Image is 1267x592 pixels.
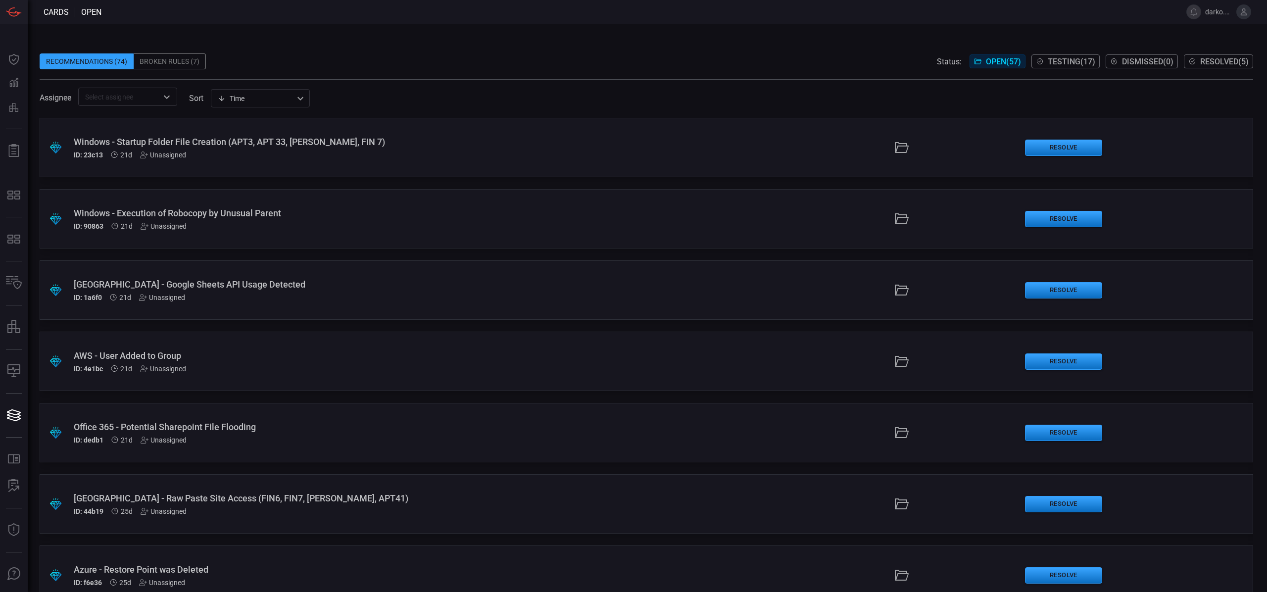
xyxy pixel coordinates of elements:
[121,436,133,444] span: Sep 14, 2025 12:15 PM
[1048,57,1095,66] span: Testing ( 17 )
[119,579,131,587] span: Sep 10, 2025 1:49 PM
[141,507,187,515] div: Unassigned
[74,151,103,159] h5: ID: 23c13
[2,359,26,383] button: Compliance Monitoring
[2,474,26,498] button: ALERT ANALYSIS
[74,279,546,290] div: Palo Alto - Google Sheets API Usage Detected
[2,562,26,586] button: Ask Us A Question
[1025,282,1102,298] button: Resolve
[81,7,101,17] span: open
[74,507,103,515] h5: ID: 44b19
[1025,425,1102,441] button: Resolve
[74,294,102,301] h5: ID: 1a6f0
[141,222,187,230] div: Unassigned
[40,93,71,102] span: Assignee
[1025,211,1102,227] button: Resolve
[2,403,26,427] button: Cards
[120,151,132,159] span: Sep 14, 2025 12:16 PM
[1184,54,1253,68] button: Resolved(5)
[1031,54,1100,68] button: Testing(17)
[2,183,26,207] button: MITRE - Exposures
[2,518,26,542] button: Threat Intelligence
[40,53,134,69] div: Recommendations (74)
[2,447,26,471] button: Rule Catalog
[121,222,133,230] span: Sep 14, 2025 12:15 PM
[134,53,206,69] div: Broken Rules (7)
[121,507,133,515] span: Sep 10, 2025 1:50 PM
[2,71,26,95] button: Detections
[120,365,132,373] span: Sep 14, 2025 12:15 PM
[2,271,26,295] button: Inventory
[74,365,103,373] h5: ID: 4e1bc
[119,294,131,301] span: Sep 14, 2025 12:15 PM
[81,91,158,103] input: Select assignee
[74,436,103,444] h5: ID: dedb1
[1025,496,1102,512] button: Resolve
[74,493,546,503] div: Palo Alto - Raw Paste Site Access (FIN6, FIN7, Rocke, APT41)
[140,365,186,373] div: Unassigned
[44,7,69,17] span: Cards
[74,422,546,432] div: Office 365 - Potential Sharepoint File Flooding
[160,90,174,104] button: Open
[1106,54,1178,68] button: Dismissed(0)
[74,579,102,587] h5: ID: f6e36
[74,222,103,230] h5: ID: 90863
[1025,353,1102,370] button: Resolve
[970,54,1025,68] button: Open(57)
[1200,57,1249,66] span: Resolved ( 5 )
[1205,8,1232,16] span: darko.blagojevic
[189,94,203,103] label: sort
[2,315,26,339] button: assets
[74,564,546,575] div: Azure - Restore Point was Deleted
[139,294,185,301] div: Unassigned
[139,579,185,587] div: Unassigned
[937,57,962,66] span: Status:
[1122,57,1173,66] span: Dismissed ( 0 )
[986,57,1021,66] span: Open ( 57 )
[74,208,546,218] div: Windows - Execution of Robocopy by Unusual Parent
[74,137,546,147] div: Windows - Startup Folder File Creation (APT3, APT 33, Confucius, FIN 7)
[1025,567,1102,584] button: Resolve
[2,227,26,251] button: MITRE - Detection Posture
[2,139,26,163] button: Reports
[218,94,294,103] div: Time
[2,95,26,119] button: Preventions
[1025,140,1102,156] button: Resolve
[140,151,186,159] div: Unassigned
[2,48,26,71] button: Dashboard
[74,350,546,361] div: AWS - User Added to Group
[141,436,187,444] div: Unassigned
